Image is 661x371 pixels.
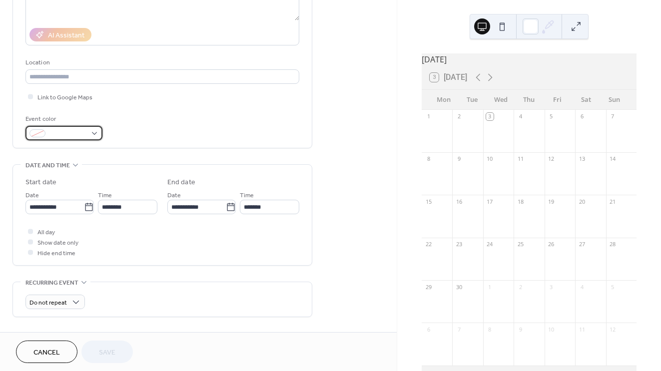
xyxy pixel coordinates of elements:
[517,241,524,248] div: 25
[548,283,555,291] div: 3
[486,241,494,248] div: 24
[578,113,586,120] div: 6
[486,283,494,291] div: 1
[609,326,617,333] div: 12
[25,57,297,68] div: Location
[578,326,586,333] div: 11
[609,198,617,205] div: 21
[167,190,181,201] span: Date
[430,90,458,110] div: Mon
[609,113,617,120] div: 7
[455,113,463,120] div: 2
[578,283,586,291] div: 4
[455,155,463,163] div: 9
[487,90,515,110] div: Wed
[425,113,432,120] div: 1
[37,227,55,238] span: All day
[425,155,432,163] div: 8
[486,155,494,163] div: 10
[455,326,463,333] div: 7
[517,113,524,120] div: 4
[455,198,463,205] div: 16
[548,113,555,120] div: 5
[425,198,432,205] div: 15
[16,341,77,363] button: Cancel
[25,190,39,201] span: Date
[515,90,543,110] div: Thu
[455,241,463,248] div: 23
[609,155,617,163] div: 14
[548,326,555,333] div: 10
[425,241,432,248] div: 22
[517,198,524,205] div: 18
[25,160,70,171] span: Date and time
[422,53,637,65] div: [DATE]
[37,92,92,103] span: Link to Google Maps
[25,329,64,340] span: Event image
[25,177,56,188] div: Start date
[517,283,524,291] div: 2
[458,90,487,110] div: Tue
[548,241,555,248] div: 26
[240,190,254,201] span: Time
[37,248,75,259] span: Hide end time
[578,155,586,163] div: 13
[548,155,555,163] div: 12
[486,326,494,333] div: 8
[425,283,432,291] div: 29
[578,198,586,205] div: 20
[609,283,617,291] div: 5
[98,190,112,201] span: Time
[517,155,524,163] div: 11
[486,198,494,205] div: 17
[578,241,586,248] div: 27
[25,278,78,288] span: Recurring event
[455,283,463,291] div: 30
[543,90,572,110] div: Fri
[600,90,629,110] div: Sun
[548,198,555,205] div: 19
[609,241,617,248] div: 28
[425,326,432,333] div: 6
[25,114,100,124] div: Event color
[572,90,600,110] div: Sat
[33,348,60,358] span: Cancel
[29,297,67,309] span: Do not repeat
[486,113,494,120] div: 3
[37,238,78,248] span: Show date only
[167,177,195,188] div: End date
[517,326,524,333] div: 9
